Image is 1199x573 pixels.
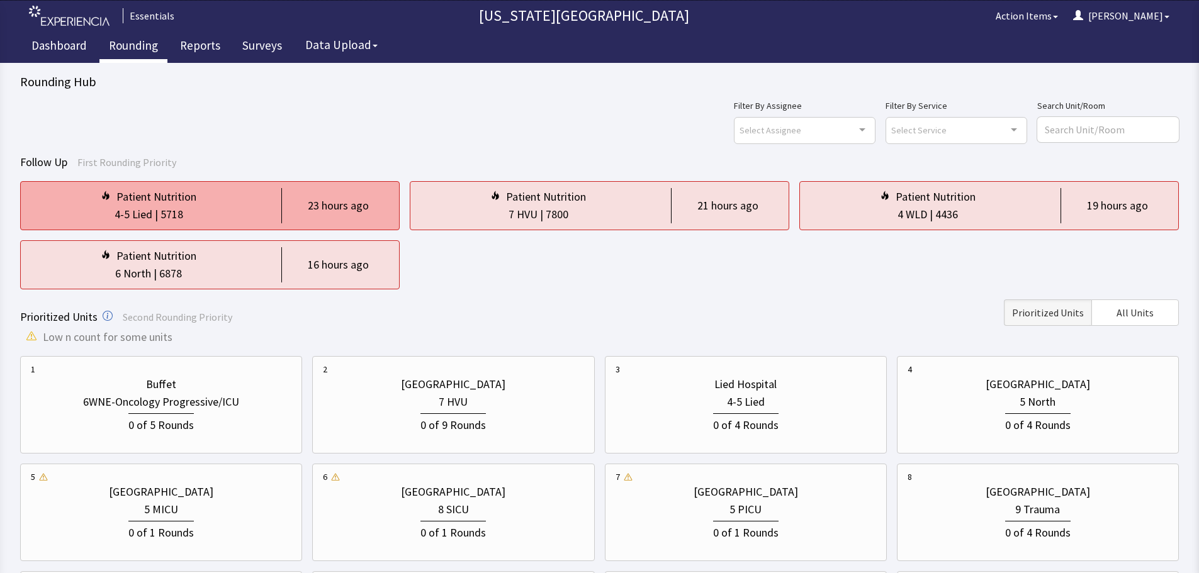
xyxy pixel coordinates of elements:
div: 6878 [159,265,182,282]
span: Select Assignee [740,123,801,137]
div: 5 North [1020,393,1055,411]
div: 5 [31,470,35,483]
a: Rounding [99,31,167,63]
img: experiencia_logo.png [29,6,110,26]
div: 21 hours ago [697,197,758,214]
div: Patient Nutrition [896,188,976,206]
div: Buffet [146,376,176,393]
span: Low n count for some units [43,328,172,346]
div: 2 [323,363,327,376]
div: 7 HVU [439,393,468,411]
div: 4436 [935,206,958,223]
div: | [152,206,160,223]
span: First Rounding Priority [77,156,176,169]
div: [GEOGRAPHIC_DATA] [401,483,505,501]
div: 4 [908,363,912,376]
div: 4 WLD [898,206,927,223]
div: 7800 [546,206,568,223]
div: 16 hours ago [308,256,369,274]
div: 5 MICU [144,501,178,518]
div: 0 of 4 Rounds [1005,521,1071,542]
a: Dashboard [22,31,96,63]
button: Data Upload [298,33,385,57]
div: 0 of 5 Rounds [128,413,194,434]
div: 0 of 4 Rounds [713,413,779,434]
span: All Units [1117,305,1154,320]
div: 7 HVU [509,206,538,223]
span: Prioritized Units [20,309,98,324]
div: 3 [616,363,620,376]
div: 8 [908,470,912,483]
div: 23 hours ago [308,197,369,214]
div: 19 hours ago [1087,197,1148,214]
div: 1 [31,363,35,376]
button: Action Items [988,3,1066,28]
span: Prioritized Units [1012,305,1084,320]
div: Follow Up [20,153,1179,171]
div: 0 of 1 Rounds [713,521,779,542]
button: All Units [1091,299,1179,326]
a: Surveys [233,31,291,63]
div: 0 of 1 Rounds [420,521,486,542]
span: Second Rounding Priority [123,311,232,323]
label: Search Unit/Room [1037,98,1179,113]
div: | [151,265,159,282]
span: Select Service [891,123,947,137]
div: Patient Nutrition [116,188,196,206]
div: 0 of 9 Rounds [420,413,486,434]
div: [GEOGRAPHIC_DATA] [109,483,213,501]
div: 6 [323,470,327,483]
div: Patient Nutrition [506,188,586,206]
button: Prioritized Units [1004,299,1091,326]
div: Lied Hospital [714,376,777,393]
input: Search Unit/Room [1037,117,1179,142]
div: 0 of 4 Rounds [1005,413,1071,434]
div: 6WNE-Oncology Progressive/ICU [83,393,239,411]
div: Patient Nutrition [116,247,196,265]
div: | [538,206,546,223]
div: [GEOGRAPHIC_DATA] [986,483,1090,501]
div: 0 of 1 Rounds [128,521,194,542]
div: [GEOGRAPHIC_DATA] [694,483,798,501]
label: Filter By Service [886,98,1027,113]
div: 7 [616,470,620,483]
a: Reports [171,31,230,63]
div: 6 North [115,265,151,282]
label: Filter By Assignee [734,98,875,113]
p: [US_STATE][GEOGRAPHIC_DATA] [179,6,988,26]
div: Rounding Hub [20,73,1179,91]
button: [PERSON_NAME] [1066,3,1177,28]
div: 5718 [160,206,183,223]
div: Essentials [123,8,174,23]
div: 5 PICU [729,501,762,518]
div: 9 Trauma [1015,501,1060,518]
div: 4-5 Lied [115,206,152,223]
div: [GEOGRAPHIC_DATA] [986,376,1090,393]
div: | [927,206,935,223]
div: [GEOGRAPHIC_DATA] [401,376,505,393]
div: 8 SICU [438,501,469,518]
div: 4-5 Lied [727,393,765,411]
